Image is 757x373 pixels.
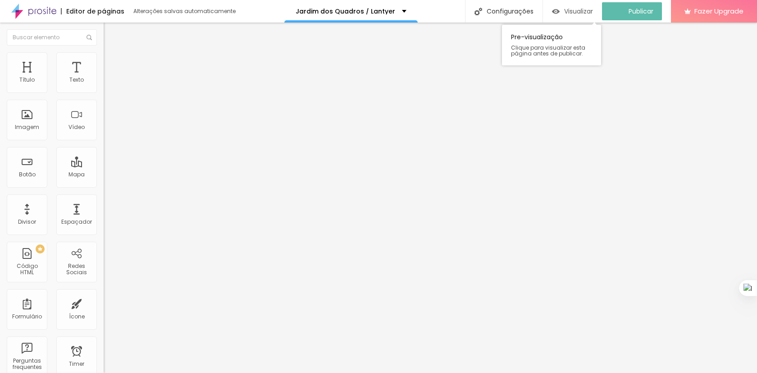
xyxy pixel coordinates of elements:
[59,263,94,276] div: Redes Sociais
[602,2,662,20] button: Publicar
[511,45,592,56] span: Clique para visualizar esta página antes de publicar.
[9,263,45,276] div: Código HTML
[61,8,124,14] div: Editor de páginas
[133,9,237,14] div: Alterações salvas automaticamente
[12,313,42,320] div: Formulário
[694,7,743,15] span: Fazer Upgrade
[68,124,85,130] div: Vídeo
[552,8,560,15] img: view-1.svg
[19,171,36,178] div: Botão
[18,219,36,225] div: Divisor
[69,313,85,320] div: Ícone
[474,8,482,15] img: Icone
[69,361,84,367] div: Timer
[502,25,601,65] div: Pre-visualização
[564,8,593,15] span: Visualizar
[19,77,35,83] div: Título
[15,124,39,130] div: Imagem
[296,8,395,14] p: Jardim dos Quadros / Lantyer
[9,358,45,371] div: Perguntas frequentes
[61,219,92,225] div: Espaçador
[104,23,757,373] iframe: Editor
[7,29,97,46] input: Buscar elemento
[543,2,602,20] button: Visualizar
[87,35,92,40] img: Icone
[68,171,85,178] div: Mapa
[69,77,84,83] div: Texto
[629,8,653,15] span: Publicar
